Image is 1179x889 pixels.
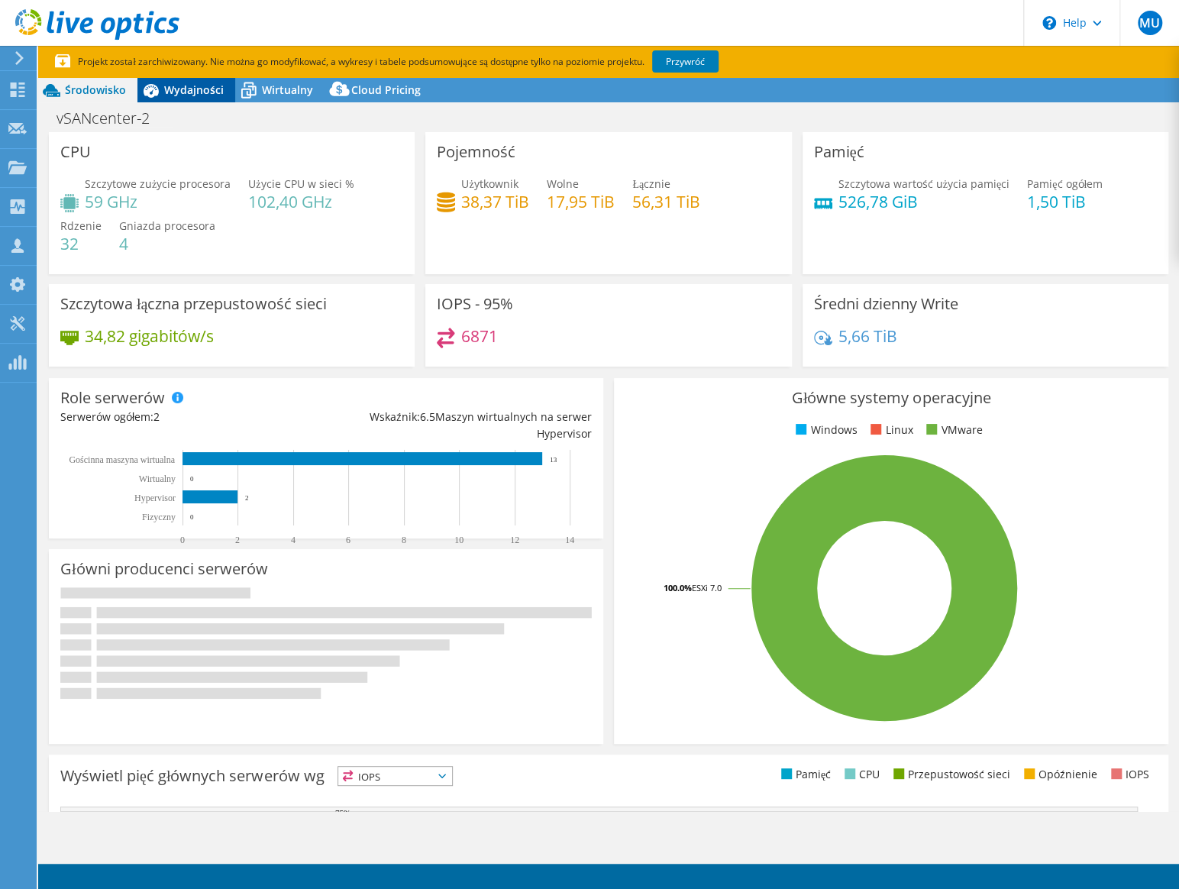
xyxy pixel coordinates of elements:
h4: 102,40 GHz [248,193,354,210]
span: Wolne [547,176,579,191]
h4: 5,66 TiB [838,328,897,344]
span: IOPS [338,767,452,785]
h3: Główne systemy operacyjne [625,390,1157,406]
tspan: ESXi 7.0 [692,582,722,593]
h3: Role serwerów [60,390,165,406]
li: Przepustowość sieci [890,766,1010,783]
span: Środowisko [65,82,126,97]
li: Opóźnienie [1020,766,1097,783]
h4: 56,31 TiB [632,193,700,210]
span: 2 [153,409,160,424]
tspan: 100.0% [664,582,692,593]
text: 13 [550,456,557,464]
h4: 38,37 TiB [461,193,529,210]
span: Rdzenie [60,218,102,233]
text: Wirtualny [139,474,176,484]
li: Linux [867,422,913,438]
span: Szczytowa wartość użycia pamięci [838,176,1009,191]
li: IOPS [1107,766,1149,783]
text: 4 [291,535,296,545]
h4: 34,82 gigabitów/s [85,328,214,344]
text: 14 [565,535,574,545]
h4: 6871 [461,328,498,344]
h3: Pojemność [437,144,515,160]
span: Pamięć ogółem [1027,176,1103,191]
h4: 526,78 GiB [838,193,1009,210]
h3: Główni producenci serwerów [60,561,268,577]
li: VMware [922,422,982,438]
span: Cloud Pricing [351,82,421,97]
span: Gniazda procesora [119,218,215,233]
span: Wirtualny [262,82,313,97]
h4: 59 GHz [85,193,231,210]
span: MU [1138,11,1162,35]
span: Użycie CPU w sieci % [248,176,354,191]
text: 12 [510,535,519,545]
text: 2 [235,535,240,545]
a: Przywróć [652,50,719,73]
text: 6 [346,535,350,545]
span: Wydajności [164,82,224,97]
li: Pamięć [777,766,831,783]
text: 10 [454,535,464,545]
text: Fizyczny [142,512,176,522]
text: 8 [402,535,406,545]
text: Gościnna maszyna wirtualna [69,454,175,465]
div: Serwerów ogółem: [60,409,326,425]
p: Projekt został zarchiwizowany. Nie można go modyfikować, a wykresy i tabele podsumowujące są dost... [55,53,803,70]
svg: \n [1042,16,1056,30]
h3: Szczytowa łączna przepustowość sieci [60,296,326,312]
span: Szczytowe zużycie procesora [85,176,231,191]
li: CPU [841,766,880,783]
text: 0 [180,535,185,545]
h3: Średni dzienny Write [814,296,958,312]
h4: 1,50 TiB [1027,193,1103,210]
h4: 32 [60,235,102,252]
span: 6.5 [420,409,435,424]
h3: Pamięć [814,144,864,160]
span: Użytkownik [461,176,518,191]
text: Hypervisor [134,493,176,503]
li: Windows [792,422,857,438]
h4: 17,95 TiB [547,193,615,210]
span: Łącznie [632,176,670,191]
h3: CPU [60,144,91,160]
text: 0 [190,475,194,483]
h3: IOPS - 95% [437,296,513,312]
h4: 4 [119,235,215,252]
text: 0 [190,513,194,521]
div: Wskaźnik: Maszyn wirtualnych na serwer Hypervisor [326,409,592,442]
h1: vSANcenter-2 [50,110,173,127]
text: 2 [245,494,249,502]
text: 75% [335,808,350,817]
